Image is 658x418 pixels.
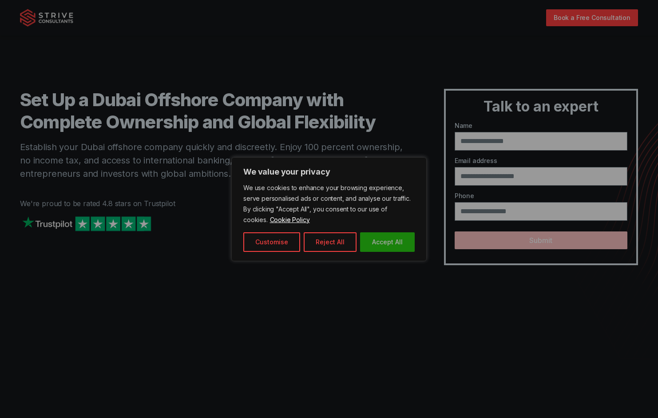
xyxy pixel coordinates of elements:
a: Cookie Policy [270,215,310,224]
button: Customise [243,232,300,252]
div: We value your privacy [231,157,427,261]
p: We use cookies to enhance your browsing experience, serve personalised ads or content, and analys... [243,183,415,225]
p: We value your privacy [243,167,415,177]
button: Accept All [360,232,415,252]
button: Reject All [304,232,357,252]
